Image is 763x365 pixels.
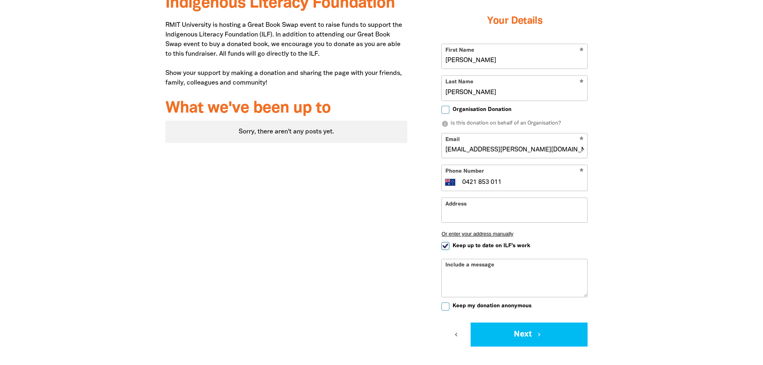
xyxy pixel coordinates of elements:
[441,106,449,114] input: Organisation Donation
[165,100,408,117] h3: What we've been up to
[441,5,588,37] h3: Your Details
[165,121,408,143] div: Sorry, there aren't any posts yet.
[453,302,531,310] span: Keep my donation anonymous
[453,242,530,250] span: Keep up to date on ILF's work
[441,120,588,128] p: Is this donation on behalf of an Organisation?
[441,302,449,311] input: Keep my donation anonymous
[453,106,511,113] span: Organisation Donation
[165,121,408,143] div: Paginated content
[441,242,449,250] input: Keep up to date on ILF's work
[441,323,471,347] button: chevron_left
[165,20,408,88] p: RMIT University is hosting a Great Book Swap event to raise funds to support the Indigenous Liter...
[471,323,588,347] button: Next chevron_right
[536,331,543,338] i: chevron_right
[580,168,584,176] i: Required
[441,120,449,127] i: info
[441,231,588,237] button: Or enter your address manually
[453,331,460,338] i: chevron_left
